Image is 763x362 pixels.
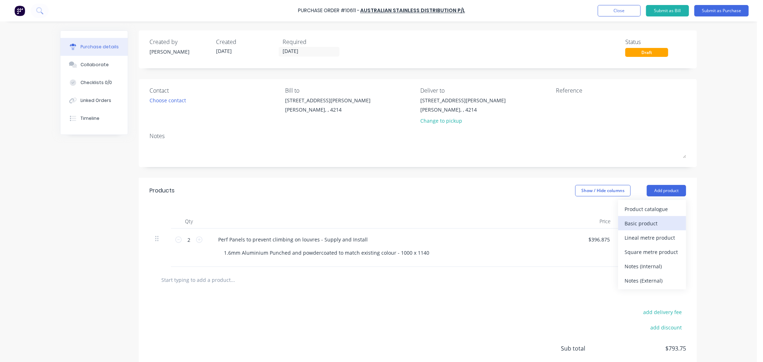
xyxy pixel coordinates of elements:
div: Qty [171,214,207,229]
div: Price [564,214,616,229]
div: [STREET_ADDRESS][PERSON_NAME] [285,97,371,104]
div: Bill to [285,86,415,95]
img: Factory [14,5,25,16]
span: Sub total [561,344,615,353]
div: Notes (External) [625,275,680,286]
button: Product catalogue [618,202,686,216]
div: Total [616,214,668,229]
button: Submit as Bill [646,5,689,16]
div: Created [216,38,277,46]
div: Product catalogue [625,204,680,214]
button: Add product [647,185,686,196]
div: Notes [150,132,686,140]
div: Timeline [80,115,99,122]
div: [PERSON_NAME], , 4214 [421,106,506,113]
a: Australian Stainless Distribution P/L [360,7,465,14]
div: Draft [625,48,668,57]
div: 1.6mm Aluminium Punched and powdercoated to match existing colour - 1000 x 1140 [218,248,435,258]
button: Collaborate [60,56,128,74]
button: Notes (Internal) [618,259,686,273]
div: Products [150,186,175,195]
div: Choose contact [150,97,186,104]
button: Basic product [618,216,686,230]
button: Checklists 0/0 [60,74,128,92]
div: Contact [150,86,280,95]
button: Show / Hide columns [575,185,631,196]
div: Reference [556,86,686,95]
button: Purchase details [60,38,128,56]
div: Collaborate [80,62,109,68]
button: Lineal metre product [618,230,686,245]
span: $793.75 [615,344,686,353]
div: Basic product [625,218,680,229]
button: Close [598,5,641,16]
div: Perf Panels to prevent climbing on louvres - Supply and Install [212,234,373,245]
div: Purchase details [80,44,119,50]
div: [PERSON_NAME] [150,48,210,55]
div: [PERSON_NAME], , 4214 [285,106,371,113]
div: [STREET_ADDRESS][PERSON_NAME] [421,97,506,104]
button: Square metre product [618,245,686,259]
div: Purchase Order #10611 - [298,7,360,15]
div: Checklists 0/0 [80,79,112,86]
div: Required [283,38,343,46]
div: Status [625,38,686,46]
div: Notes (Internal) [625,261,680,271]
button: Linked Orders [60,92,128,109]
button: Submit as Purchase [694,5,749,16]
button: Timeline [60,109,128,127]
div: Linked Orders [80,97,111,104]
button: add delivery fee [639,307,686,317]
div: Change to pickup [421,117,506,124]
button: Notes (External) [618,273,686,288]
input: Start typing to add a product... [161,273,304,287]
div: Created by [150,38,210,46]
button: add discount [646,323,686,332]
div: Deliver to [421,86,551,95]
div: Square metre product [625,247,680,257]
div: Lineal metre product [625,233,680,243]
